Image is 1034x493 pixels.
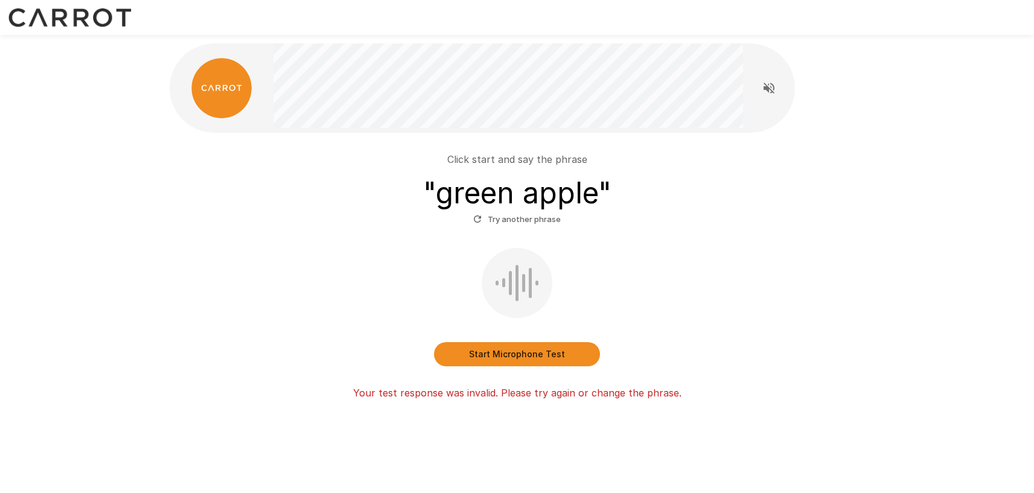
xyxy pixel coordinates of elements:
[353,386,681,400] p: Your test response was invalid. Please try again or change the phrase.
[423,176,611,210] h3: " green apple "
[470,210,564,229] button: Try another phrase
[447,152,587,167] p: Click start and say the phrase
[434,342,600,366] button: Start Microphone Test
[191,58,252,118] img: carrot_logo.png
[757,76,781,100] button: Read questions aloud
